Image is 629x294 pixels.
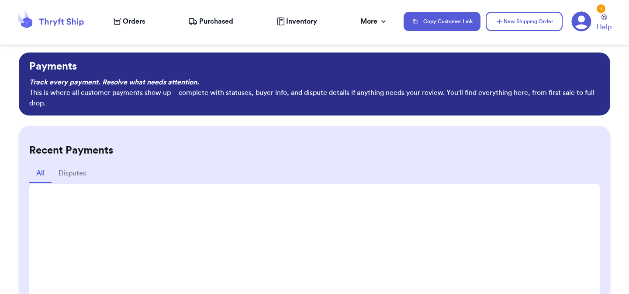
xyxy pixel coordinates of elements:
span: Orders [123,16,145,27]
button: Disputes [52,164,93,183]
p: Payments [29,59,600,73]
a: Help [597,14,612,32]
div: More [360,16,388,27]
button: All [29,164,52,183]
a: Orders [114,16,145,27]
p: This is where all customer payments show up—complete with statuses, buyer info, and dispute detai... [29,87,600,108]
a: Inventory [276,16,317,27]
span: Purchased [199,16,233,27]
p: Track every payment. Resolve what needs attention. [29,77,600,87]
button: New Shipping Order [486,12,563,31]
span: Help [597,22,612,32]
span: Inventory [286,16,317,27]
h2: Recent Payments [29,143,600,157]
a: 1 [571,11,591,31]
button: Copy Customer Link [404,12,480,31]
div: 1 [597,4,605,13]
a: Purchased [188,16,233,27]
